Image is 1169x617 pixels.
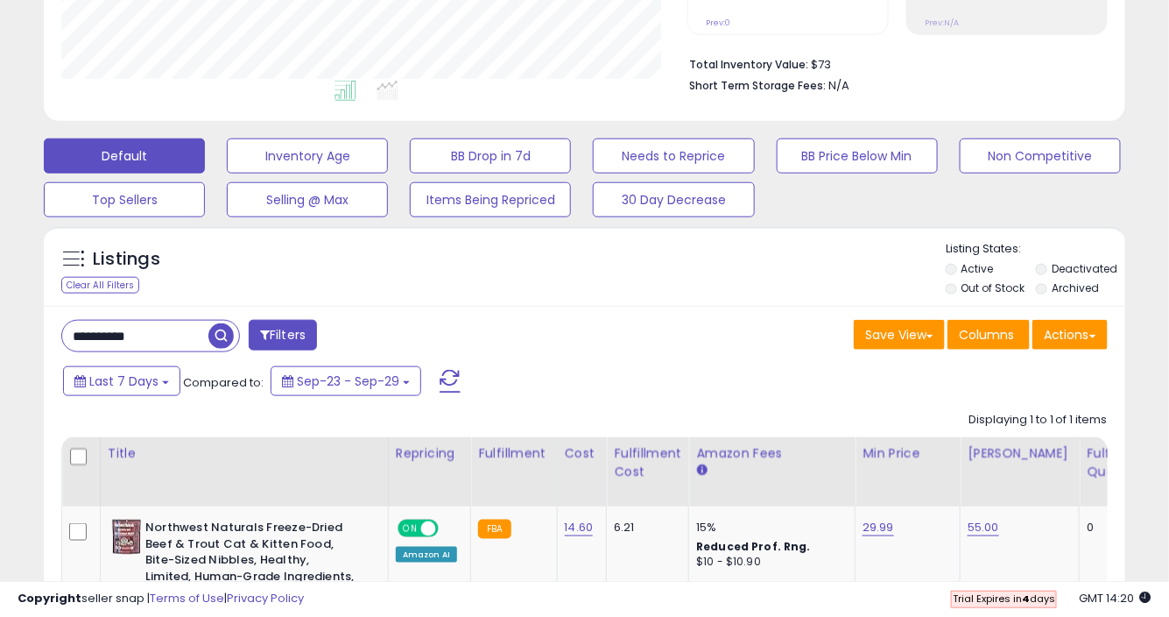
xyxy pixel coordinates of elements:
[227,182,388,217] button: Selling @ Max
[18,590,81,606] strong: Copyright
[696,520,842,535] div: 15%
[410,138,571,174] button: BB Drop in 7d
[150,590,224,606] a: Terms of Use
[593,182,754,217] button: 30 Day Decrease
[854,320,945,350] button: Save View
[297,372,399,390] span: Sep-23 - Sep-29
[410,182,571,217] button: Items Being Repriced
[478,520,511,539] small: FBA
[614,520,675,535] div: 6.21
[227,590,304,606] a: Privacy Policy
[108,444,381,463] div: Title
[249,320,317,351] button: Filters
[696,463,707,479] small: Amazon Fees.
[183,374,264,391] span: Compared to:
[396,444,463,463] div: Repricing
[690,78,827,93] b: Short Term Storage Fees:
[696,539,811,554] b: Reduced Prof. Rng.
[690,53,1095,74] li: $73
[947,320,1030,350] button: Columns
[61,277,139,294] div: Clear All Filters
[961,261,994,276] label: Active
[399,521,421,536] span: ON
[960,138,1121,174] button: Non Competitive
[18,591,304,607] div: seller snap | |
[565,519,594,536] a: 14.60
[1052,280,1099,295] label: Archived
[396,547,457,563] div: Amazon AI
[44,182,205,217] button: Top Sellers
[961,280,1025,295] label: Out of Stock
[271,366,421,396] button: Sep-23 - Sep-29
[863,519,894,536] a: 29.99
[707,18,731,28] small: Prev: 0
[696,444,848,463] div: Amazon Fees
[1087,520,1141,535] div: 0
[690,57,809,72] b: Total Inventory Value:
[968,412,1108,429] div: Displaying 1 to 1 of 1 items
[565,444,600,463] div: Cost
[614,444,681,481] div: Fulfillment Cost
[478,444,549,463] div: Fulfillment
[959,326,1014,344] span: Columns
[863,444,953,463] div: Min Price
[946,241,1125,258] p: Listing States:
[1032,320,1108,350] button: Actions
[1087,444,1147,481] div: Fulfillable Quantity
[926,18,960,28] small: Prev: N/A
[93,247,160,272] h5: Listings
[227,138,388,174] button: Inventory Age
[112,520,141,555] img: 51LMoa994dL._SL40_.jpg
[1052,261,1117,276] label: Deactivated
[953,592,1055,606] span: Trial Expires in days
[777,138,938,174] button: BB Price Below Min
[829,77,850,94] span: N/A
[1080,590,1151,606] span: 2025-10-7 14:20 GMT
[63,366,180,396] button: Last 7 Days
[436,521,464,536] span: OFF
[696,555,842,570] div: $10 - $10.90
[1022,592,1030,606] b: 4
[593,138,754,174] button: Needs to Reprice
[89,372,158,390] span: Last 7 Days
[968,519,999,536] a: 55.00
[44,138,205,174] button: Default
[968,444,1072,463] div: [PERSON_NAME]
